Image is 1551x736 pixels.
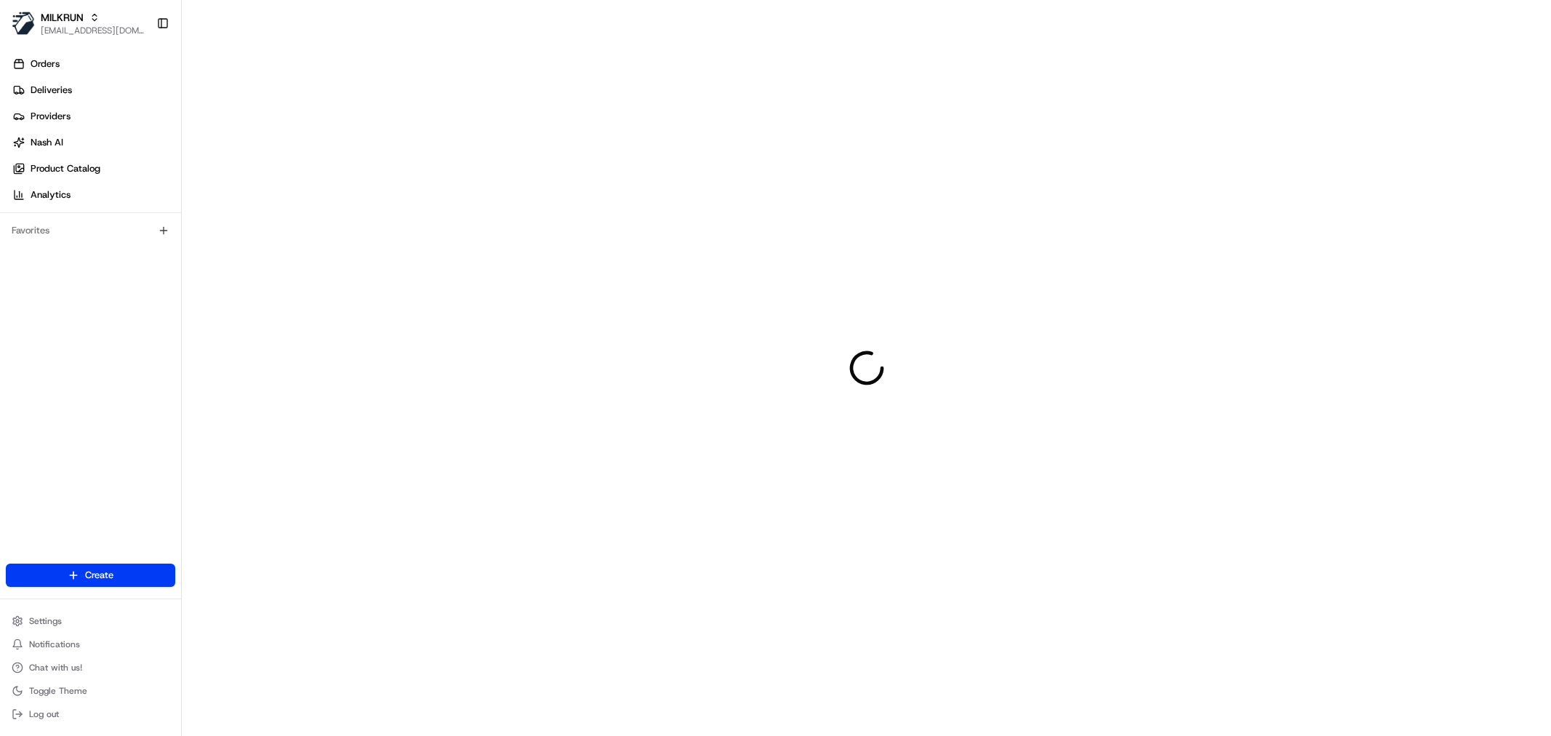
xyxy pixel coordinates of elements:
[41,10,84,25] button: MILKRUN
[12,12,35,35] img: MILKRUN
[6,634,175,655] button: Notifications
[6,219,175,242] div: Favorites
[31,188,71,201] span: Analytics
[29,662,82,673] span: Chat with us!
[6,681,175,701] button: Toggle Theme
[6,52,181,76] a: Orders
[6,704,175,724] button: Log out
[31,84,72,97] span: Deliveries
[6,131,181,154] a: Nash AI
[6,611,175,631] button: Settings
[6,105,181,128] a: Providers
[31,57,60,71] span: Orders
[31,110,71,123] span: Providers
[6,564,175,587] button: Create
[31,136,63,149] span: Nash AI
[31,162,100,175] span: Product Catalog
[6,6,151,41] button: MILKRUNMILKRUN[EMAIL_ADDRESS][DOMAIN_NAME]
[6,79,181,102] a: Deliveries
[29,708,59,720] span: Log out
[29,685,87,697] span: Toggle Theme
[41,25,145,36] button: [EMAIL_ADDRESS][DOMAIN_NAME]
[29,615,62,627] span: Settings
[85,569,113,582] span: Create
[29,639,80,650] span: Notifications
[6,183,181,207] a: Analytics
[6,157,181,180] a: Product Catalog
[6,657,175,678] button: Chat with us!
